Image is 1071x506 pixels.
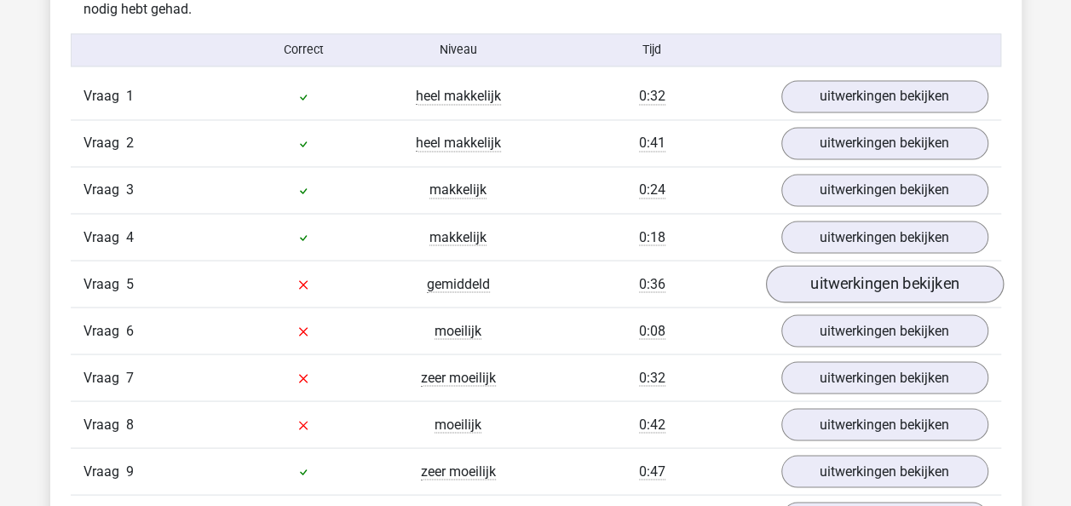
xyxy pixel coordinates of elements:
span: zeer moeilijk [421,369,496,386]
span: 7 [126,369,134,385]
span: Vraag [83,227,126,247]
span: 9 [126,463,134,479]
a: uitwerkingen bekijken [765,266,1003,303]
span: 0:24 [639,181,665,198]
span: 0:41 [639,135,665,152]
span: Vraag [83,273,126,294]
span: 0:36 [639,275,665,292]
span: 0:18 [639,228,665,245]
span: Vraag [83,180,126,200]
span: Vraag [83,86,126,106]
span: 2 [126,135,134,151]
span: heel makkelijk [416,135,501,152]
a: uitwerkingen bekijken [781,408,988,440]
span: zeer moeilijk [421,463,496,480]
span: moeilijk [435,416,481,433]
a: uitwerkingen bekijken [781,221,988,253]
a: uitwerkingen bekijken [781,174,988,206]
span: moeilijk [435,322,481,339]
span: Vraag [83,414,126,434]
span: 0:32 [639,369,665,386]
span: Vraag [83,461,126,481]
span: 0:42 [639,416,665,433]
a: uitwerkingen bekijken [781,127,988,159]
span: 0:08 [639,322,665,339]
span: 1 [126,88,134,104]
span: makkelijk [429,181,487,198]
a: uitwerkingen bekijken [781,361,988,394]
span: 3 [126,181,134,198]
span: 0:32 [639,88,665,105]
span: Vraag [83,320,126,341]
div: Tijd [535,41,768,59]
a: uitwerkingen bekijken [781,314,988,347]
span: gemiddeld [427,275,490,292]
span: 0:47 [639,463,665,480]
span: Vraag [83,133,126,153]
span: 4 [126,228,134,244]
span: 5 [126,275,134,291]
div: Niveau [381,41,536,59]
a: uitwerkingen bekijken [781,455,988,487]
span: Vraag [83,367,126,388]
span: heel makkelijk [416,88,501,105]
span: 6 [126,322,134,338]
span: 8 [126,416,134,432]
div: Correct [226,41,381,59]
a: uitwerkingen bekijken [781,80,988,112]
span: makkelijk [429,228,487,245]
